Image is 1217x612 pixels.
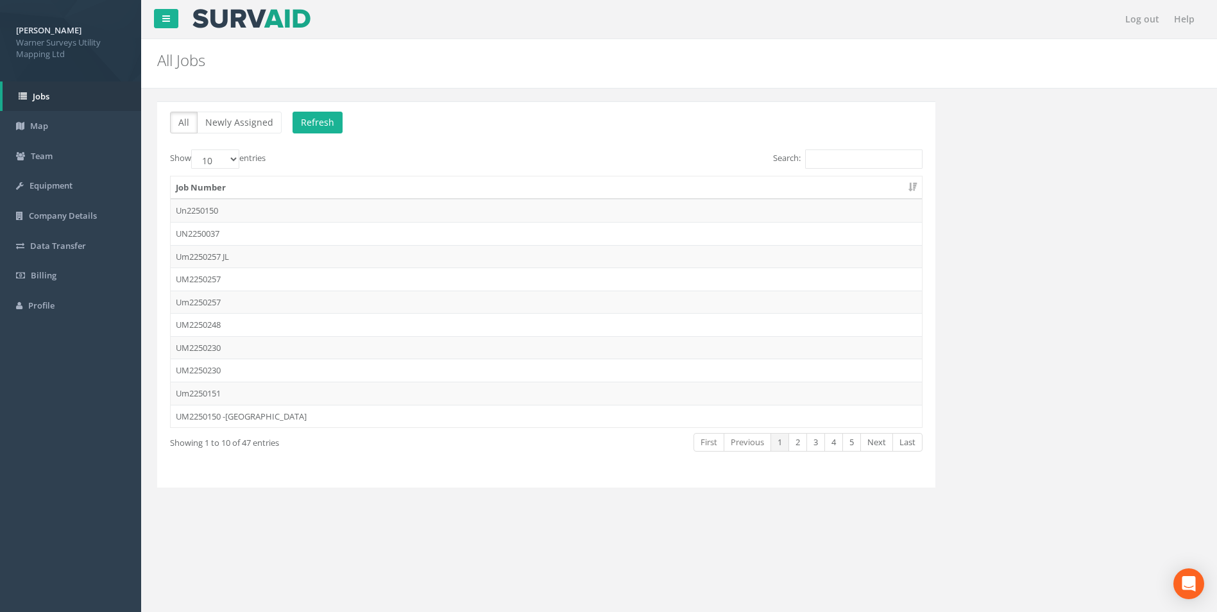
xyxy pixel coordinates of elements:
[170,149,266,169] label: Show entries
[860,433,893,452] a: Next
[171,359,922,382] td: UM2250230
[16,24,81,36] strong: [PERSON_NAME]
[171,222,922,245] td: UN2250037
[171,405,922,428] td: UM2250150 -[GEOGRAPHIC_DATA]
[724,433,771,452] a: Previous
[31,150,53,162] span: Team
[171,336,922,359] td: UM2250230
[773,149,923,169] label: Search:
[171,268,922,291] td: UM2250257
[805,149,923,169] input: Search:
[171,313,922,336] td: UM2250248
[770,433,789,452] a: 1
[170,112,198,133] button: All
[694,433,724,452] a: First
[191,149,239,169] select: Showentries
[824,433,843,452] a: 4
[157,52,1024,69] h2: All Jobs
[3,81,141,112] a: Jobs
[197,112,282,133] button: Newly Assigned
[842,433,861,452] a: 5
[171,176,922,200] th: Job Number: activate to sort column ascending
[28,300,55,311] span: Profile
[1173,568,1204,599] div: Open Intercom Messenger
[16,21,125,60] a: [PERSON_NAME] Warner Surveys Utility Mapping Ltd
[29,210,97,221] span: Company Details
[31,269,56,281] span: Billing
[33,90,49,102] span: Jobs
[16,37,125,60] span: Warner Surveys Utility Mapping Ltd
[171,291,922,314] td: Um2250257
[171,245,922,268] td: Um2250257 JL
[788,433,807,452] a: 2
[806,433,825,452] a: 3
[171,382,922,405] td: Um2250151
[30,180,72,191] span: Equipment
[170,432,472,449] div: Showing 1 to 10 of 47 entries
[171,199,922,222] td: Un2250150
[892,433,923,452] a: Last
[30,240,86,251] span: Data Transfer
[30,120,48,132] span: Map
[293,112,343,133] button: Refresh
